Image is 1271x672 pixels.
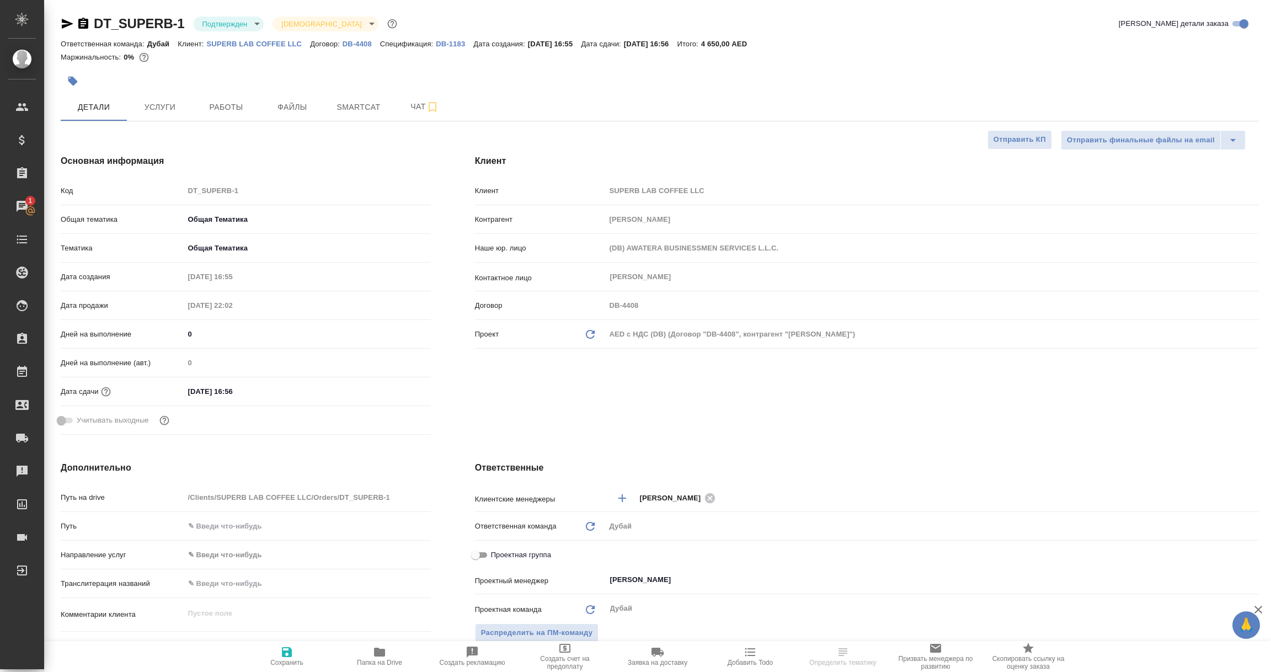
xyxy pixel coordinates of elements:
[61,243,184,254] p: Тематика
[475,185,606,196] p: Клиент
[475,461,1259,474] h4: Ответственные
[61,17,74,30] button: Скопировать ссылку для ЯМессенджера
[797,641,889,672] button: Определить тематику
[475,214,606,225] p: Контрагент
[332,100,385,114] span: Smartcat
[184,269,281,285] input: Пустое поле
[475,300,606,311] p: Договор
[525,655,605,670] span: Создать счет на предоплату
[184,210,431,229] div: Общая Тематика
[61,53,124,61] p: Маржинальность:
[77,415,149,426] span: Учитывать выходные
[896,655,975,670] span: Призвать менеджера по развитию
[61,69,85,93] button: Добавить тэг
[184,489,431,505] input: Пустое поле
[1061,130,1221,150] button: Отправить финальные файлы на email
[606,297,1259,313] input: Пустое поле
[61,214,184,225] p: Общая тематика
[982,641,1075,672] button: Скопировать ссылку на оценку заказа
[640,493,708,504] span: [PERSON_NAME]
[606,517,1259,536] div: Дубай
[640,491,719,505] div: [PERSON_NAME]
[3,193,41,220] a: 1
[278,19,365,29] button: [DEMOGRAPHIC_DATA]
[1253,579,1255,581] button: Open
[133,100,186,114] span: Услуги
[184,239,431,258] div: Общая Тематика
[426,641,519,672] button: Создать рекламацию
[624,40,677,48] p: [DATE] 16:56
[94,16,185,31] a: DT_SUPERB-1
[333,641,426,672] button: Папка на Drive
[67,100,120,114] span: Детали
[606,240,1259,256] input: Пустое поле
[61,271,184,282] p: Дата создания
[609,485,635,511] button: Добавить менеджера
[61,550,184,561] p: Направление услуг
[475,604,542,615] p: Проектная команда
[475,329,499,340] p: Проект
[357,659,402,666] span: Папка на Drive
[475,575,606,586] p: Проектный менеджер
[475,521,557,532] p: Ответственная команда
[440,659,505,666] span: Создать рекламацию
[611,641,704,672] button: Заявка на доставку
[491,550,551,561] span: Проектная группа
[436,39,473,48] a: DB-1183
[343,39,380,48] a: DB-4408
[184,326,431,342] input: ✎ Введи что-нибудь
[677,40,701,48] p: Итого:
[628,659,687,666] span: Заявка на доставку
[266,100,319,114] span: Файлы
[61,185,184,196] p: Код
[889,641,982,672] button: Призвать менеджера по развитию
[184,546,431,564] div: ✎ Введи что-нибудь
[178,40,206,48] p: Клиент:
[1253,497,1255,499] button: Open
[728,659,773,666] span: Добавить Todo
[436,40,473,48] p: DB-1183
[343,40,380,48] p: DB-4408
[380,40,436,48] p: Спецификация:
[273,17,378,31] div: Подтвержден
[809,659,876,666] span: Определить тематику
[147,40,178,48] p: Дубай
[61,492,184,503] p: Путь на drive
[475,494,606,505] p: Клиентские менеджеры
[61,358,184,369] p: Дней на выполнение (авт.)
[124,53,137,61] p: 0%
[199,19,251,29] button: Подтвержден
[184,297,281,313] input: Пустое поле
[475,623,599,643] button: Распределить на ПМ-команду
[1237,614,1256,637] span: 🙏
[701,40,755,48] p: 4 650,00 AED
[61,461,431,474] h4: Дополнительно
[528,40,581,48] p: [DATE] 16:55
[99,385,113,399] button: Если добавить услуги и заполнить их объемом, то дата рассчитается автоматически
[241,641,333,672] button: Сохранить
[1119,18,1229,29] span: [PERSON_NAME] детали заказа
[61,154,431,168] h4: Основная информация
[188,550,418,561] div: ✎ Введи что-нибудь
[606,325,1259,344] div: AED c НДС (DB) (Договор "DB-4408", контрагент "[PERSON_NAME]")
[61,300,184,311] p: Дата продажи
[157,413,172,428] button: Выбери, если сб и вс нужно считать рабочими днями для выполнения заказа.
[61,40,147,48] p: Ответственная команда:
[1061,130,1246,150] div: split button
[184,183,431,199] input: Пустое поле
[519,641,611,672] button: Создать счет на предоплату
[184,575,431,591] input: ✎ Введи что-нибудь
[385,17,399,31] button: Доп статусы указывают на важность/срочность заказа
[475,154,1259,168] h4: Клиент
[606,183,1259,199] input: Пустое поле
[61,521,184,532] p: Путь
[194,17,264,31] div: Подтвержден
[61,386,99,397] p: Дата сдачи
[581,40,623,48] p: Дата сдачи:
[1232,611,1260,639] button: 🙏
[473,40,527,48] p: Дата создания:
[61,609,184,620] p: Комментарии клиента
[270,659,303,666] span: Сохранить
[22,195,39,206] span: 1
[207,39,311,48] a: SUPERB LAB COFFEE LLC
